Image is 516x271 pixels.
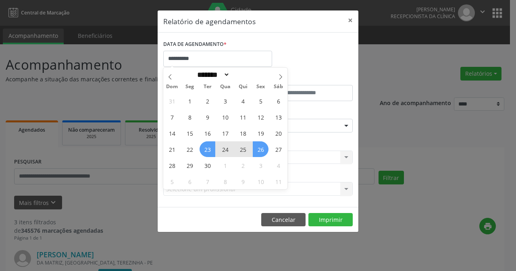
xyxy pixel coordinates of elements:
[164,125,180,141] span: Setembro 14, 2025
[235,93,251,109] span: Setembro 4, 2025
[217,93,233,109] span: Setembro 3, 2025
[200,109,215,125] span: Setembro 9, 2025
[217,109,233,125] span: Setembro 10, 2025
[199,84,216,89] span: Ter
[182,141,198,157] span: Setembro 22, 2025
[217,157,233,173] span: Outubro 1, 2025
[253,125,268,141] span: Setembro 19, 2025
[200,174,215,189] span: Outubro 7, 2025
[182,174,198,189] span: Outubro 6, 2025
[235,157,251,173] span: Outubro 2, 2025
[270,141,286,157] span: Setembro 27, 2025
[270,125,286,141] span: Setembro 20, 2025
[217,141,233,157] span: Setembro 24, 2025
[194,70,230,79] select: Month
[253,109,268,125] span: Setembro 12, 2025
[270,109,286,125] span: Setembro 13, 2025
[182,125,198,141] span: Setembro 15, 2025
[270,174,286,189] span: Outubro 11, 2025
[164,174,180,189] span: Outubro 5, 2025
[270,157,286,173] span: Outubro 4, 2025
[163,16,256,27] h5: Relatório de agendamentos
[230,70,256,79] input: Year
[252,84,270,89] span: Sex
[270,93,286,109] span: Setembro 6, 2025
[163,84,181,89] span: Dom
[253,93,268,109] span: Setembro 5, 2025
[164,109,180,125] span: Setembro 7, 2025
[253,141,268,157] span: Setembro 26, 2025
[342,10,358,30] button: Close
[216,84,234,89] span: Qua
[260,72,353,85] label: ATÉ
[235,125,251,141] span: Setembro 18, 2025
[217,125,233,141] span: Setembro 17, 2025
[164,93,180,109] span: Agosto 31, 2025
[181,84,199,89] span: Seg
[164,157,180,173] span: Setembro 28, 2025
[182,93,198,109] span: Setembro 1, 2025
[235,174,251,189] span: Outubro 9, 2025
[200,125,215,141] span: Setembro 16, 2025
[253,174,268,189] span: Outubro 10, 2025
[164,141,180,157] span: Setembro 21, 2025
[235,141,251,157] span: Setembro 25, 2025
[200,141,215,157] span: Setembro 23, 2025
[182,157,198,173] span: Setembro 29, 2025
[308,213,353,227] button: Imprimir
[163,38,227,51] label: DATA DE AGENDAMENTO
[182,109,198,125] span: Setembro 8, 2025
[235,109,251,125] span: Setembro 11, 2025
[253,157,268,173] span: Outubro 3, 2025
[270,84,287,89] span: Sáb
[234,84,252,89] span: Qui
[200,93,215,109] span: Setembro 2, 2025
[261,213,306,227] button: Cancelar
[200,157,215,173] span: Setembro 30, 2025
[217,174,233,189] span: Outubro 8, 2025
